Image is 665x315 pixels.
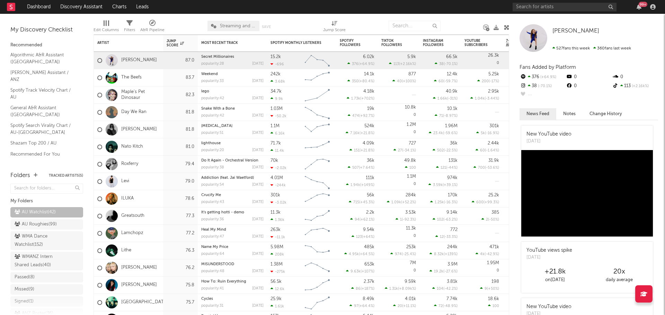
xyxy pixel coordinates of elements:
[252,183,264,187] div: [DATE]
[360,166,373,170] span: +7.64 %
[366,210,374,215] div: 2.2k
[363,89,374,94] div: 4.18k
[252,200,264,204] div: [DATE]
[201,96,224,100] div: popularity: 42
[476,148,499,152] div: ( )
[10,86,76,101] a: Spotify Track Velocity Chart / AU
[639,2,647,7] div: 99 +
[449,158,458,163] div: 131k
[428,183,458,187] div: ( )
[406,193,416,197] div: 284k
[10,284,83,295] a: Missed(9)
[271,193,280,197] div: 301k
[520,73,566,82] div: 376
[439,62,444,66] span: 38
[201,159,264,163] div: Do It Again - Orchestral Version
[10,172,30,180] div: Folders
[201,41,253,45] div: Most Recent Track
[445,62,456,66] span: -70.1 %
[526,131,571,138] div: New YouTube video
[491,210,499,215] div: 385
[444,114,456,118] span: -8.97 %
[201,245,228,249] a: Name My Price
[271,96,283,101] div: 9.9k
[539,75,556,79] span: +64.9 %
[583,108,629,120] button: Change History
[444,131,456,135] span: -59.6 %
[488,141,499,146] div: 2.44k
[121,196,134,202] a: ILUKA
[405,210,416,215] div: 3.53k
[167,91,194,99] div: 82.3
[552,28,599,34] span: [PERSON_NAME]
[391,201,401,204] span: 1.09k
[271,106,283,111] div: 1.03M
[167,177,194,186] div: 79.0
[435,113,458,118] div: ( )
[447,72,458,76] div: 12.4k
[429,131,458,135] div: ( )
[513,3,617,11] input: Search for artists
[167,195,194,203] div: 78.6
[348,113,374,118] div: ( )
[472,200,499,204] div: ( )
[302,207,333,225] svg: Chart title
[488,53,499,58] div: 26.3k
[447,176,458,180] div: 974k
[124,26,135,34] div: Filters
[220,24,256,28] span: Streaming and Audience Overview
[252,96,264,100] div: [DATE]
[302,104,333,121] svg: Chart title
[271,114,286,118] div: -50.2k
[637,4,641,10] button: 99+
[360,62,373,66] span: +64.9 %
[367,106,374,111] div: 19k
[437,149,444,152] span: 502
[10,231,83,250] a: WMA Dance Watchlist(152)
[364,124,374,128] div: 524k
[566,82,612,91] div: 0
[15,208,56,216] div: AU Watchlist ( 42 )
[302,69,333,86] svg: Chart title
[262,25,271,29] button: Save
[361,97,373,101] span: +702 %
[271,200,286,205] div: -3.02k
[201,55,264,59] div: Secret Millionaires
[445,124,458,128] div: 1.96M
[15,253,63,269] div: WMANZ Intern Shared Leads ( 40 )
[201,79,224,83] div: popularity: 33
[167,126,194,134] div: 81.8
[201,211,264,214] div: It's getting hotti - demo
[10,41,83,49] div: Recommended
[121,230,143,236] a: Lamchopz
[476,201,484,204] span: 600
[481,131,485,135] span: 5k
[566,73,612,82] div: 0
[478,166,485,170] span: 700
[486,131,498,135] span: -16.9 %
[252,79,264,83] div: [DATE]
[447,166,456,170] span: -44 %
[482,80,489,83] span: 200
[302,190,333,207] svg: Chart title
[361,183,373,187] span: +149 %
[10,184,83,194] input: Search for folders...
[201,107,235,111] a: Snake With a Bone
[201,211,244,214] a: It's getting hotti - demo
[360,114,373,118] span: +92.7 %
[366,176,374,180] div: 111k
[121,213,144,219] a: Greatsouth
[389,62,416,66] div: ( )
[437,97,447,101] span: 1.66k
[476,131,499,135] div: ( )
[201,176,264,180] div: Addiction (feat. Jai Waetford)
[448,193,458,197] div: 170k
[393,62,399,66] span: 113
[433,131,443,135] span: 23.4k
[464,39,489,47] div: YouTube Subscribers
[271,176,283,180] div: 4.01M
[271,158,278,163] div: 70k
[271,89,282,94] div: 34.7k
[439,114,443,118] span: 71
[360,201,373,204] span: +45.3 %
